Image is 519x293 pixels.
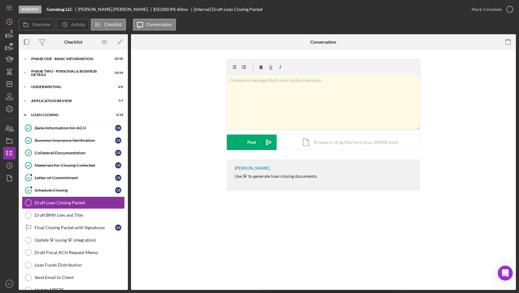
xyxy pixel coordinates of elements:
div: [Internal] Draft Loan Closing Packet [193,7,263,12]
div: 60 mo [177,7,188,12]
div: 8 % [170,7,176,12]
div: C S [115,187,121,193]
div: C S [115,150,121,156]
div: C S [115,224,121,231]
div: C S [115,175,121,181]
a: Materials for Closing CollectedCS [22,159,125,172]
a: Update SF (using SF integration) [22,234,125,246]
div: Business Insurance Verification [35,138,115,143]
a: Loan Funds Distribution [22,259,125,271]
div: Conversation [310,40,336,45]
div: C S [115,162,121,168]
a: Schedule ClosingCS [22,184,125,196]
div: Post [247,135,256,150]
div: 24 / 24 [112,71,123,75]
a: Final Closing Packet with SignaturesCS [22,221,125,234]
a: Bank Information for ACHCS [22,122,125,134]
div: Send Email to Client [35,275,124,280]
div: Underwriting [31,85,108,89]
text: JW [7,282,12,286]
button: JW [3,277,16,290]
div: Letter of Commitment [35,175,115,180]
div: Update SF (using SF integration) [35,238,124,243]
div: Use SF to generate loan closing documents. [235,174,318,179]
div: Materials for Closing Collected [35,163,115,168]
div: Open Intercom Messenger [498,266,513,281]
div: Phase One - Basic Information [31,57,108,61]
a: Letter of CommitmentCS [22,172,125,184]
div: Application Review [31,99,108,103]
a: Draft BMV Lien and Title [22,209,125,221]
button: Activity [56,19,89,31]
label: Activity [71,22,85,27]
div: Schedule Closing [35,188,115,193]
div: Draft Loan Closing Packet [35,200,124,205]
b: Gamebag LLC [46,7,72,12]
button: Post [227,135,277,150]
div: Bank Information for ACH [35,125,115,130]
label: Checklist [104,22,122,27]
div: PHASE TWO - PERSONAL & BUSINESS DETAILS [31,69,108,77]
button: Conversation [133,19,176,31]
button: Overview [19,19,54,31]
span: $50,000 [153,7,169,12]
div: [PERSON_NAME] [PERSON_NAME] [78,7,153,12]
div: Collateral Documentation [35,150,115,155]
div: [PERSON_NAME] [235,166,269,171]
label: Conversation [146,22,172,27]
div: 6 / 6 [112,85,123,89]
div: Loan Closing [31,113,108,117]
div: C S [115,137,121,144]
div: Draft Fiscal ACH Request Memo [35,250,124,255]
div: In Review [19,6,41,13]
a: Send Email to Client [22,271,125,284]
div: Checklist [64,40,82,45]
div: Draft BMV Lien and Title [35,213,124,218]
div: 20 / 20 [112,57,123,61]
div: Update MPERS [35,287,124,292]
a: Draft Loan Closing Packet [22,196,125,209]
a: Draft Fiscal ACH Request Memo [22,246,125,259]
a: Business Insurance VerificationCS [22,134,125,147]
button: Mark Complete [465,3,516,16]
div: Mark Complete [472,3,502,16]
div: 7 / 7 [112,99,123,103]
div: C S [115,125,121,131]
button: Checklist [91,19,126,31]
label: Overview [32,22,50,27]
div: 6 / 18 [112,113,123,117]
div: Final Closing Packet with Signatures [35,225,115,230]
a: Collateral DocumentationCS [22,147,125,159]
div: Loan Funds Distribution [35,262,124,267]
